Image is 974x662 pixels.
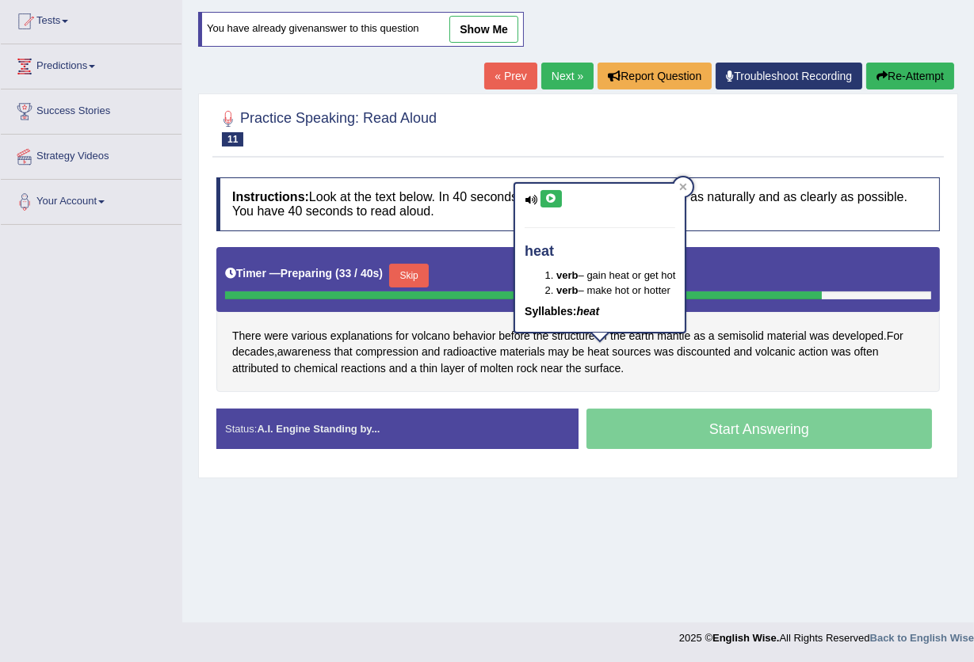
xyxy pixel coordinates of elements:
[330,328,393,344] span: Click to see word definition
[1,89,181,129] a: Success Stories
[216,247,940,393] div: . , .
[412,328,450,344] span: Click to see word definition
[264,328,288,344] span: Click to see word definition
[281,267,332,280] b: Preparing
[556,283,675,298] li: – make hot or hotter
[831,344,851,360] span: Click to see word definition
[810,328,830,344] span: Click to see word definition
[709,328,715,344] span: Click to see word definition
[718,328,764,344] span: Click to see word definition
[216,177,940,230] h4: Look at the text below. In 40 seconds, you must read this text aloud as naturally and as clearly ...
[389,360,407,377] span: Click to see word definition
[449,16,518,43] a: show me
[716,63,862,89] a: Troubleshoot Recording
[755,344,796,360] span: Click to see word definition
[395,328,408,344] span: Click to see word definition
[335,267,339,280] b: (
[577,305,600,318] em: heat
[441,360,464,377] span: Click to see word definition
[598,63,712,89] button: Report Question
[541,63,594,89] a: Next »
[870,632,974,644] a: Back to English Wise
[556,284,578,296] b: verb
[334,344,352,360] span: Click to see word definition
[854,344,879,360] span: Click to see word definition
[556,268,675,283] li: – gain heat or get hot
[232,328,262,344] span: Click to see word definition
[339,267,380,280] b: 33 / 40s
[798,344,827,360] span: Click to see word definition
[525,244,675,260] h4: heat
[222,132,243,146] span: 11
[734,344,752,360] span: Click to see word definition
[422,344,440,360] span: Click to see word definition
[225,268,383,280] h5: Timer —
[654,344,674,360] span: Click to see word definition
[484,63,537,89] a: « Prev
[257,423,380,435] strong: A.I. Engine Standing by...
[216,409,579,449] div: Status:
[198,12,524,47] div: You have already given answer to this question
[677,344,731,360] span: Click to see word definition
[572,344,585,360] span: Click to see word definition
[679,622,974,645] div: 2025 © All Rights Reserved
[540,360,563,377] span: Click to see word definition
[356,344,418,360] span: Click to see word definition
[232,344,274,360] span: Click to see word definition
[389,264,429,287] button: Skip
[281,360,291,377] span: Click to see word definition
[232,360,278,377] span: Click to see word definition
[584,360,621,377] span: Click to see word definition
[468,360,477,377] span: Click to see word definition
[1,135,181,174] a: Strategy Videos
[480,360,514,377] span: Click to see word definition
[379,267,383,280] b: )
[556,269,578,281] b: verb
[420,360,438,377] span: Click to see word definition
[566,360,581,377] span: Click to see word definition
[498,328,530,344] span: Click to see word definition
[525,306,675,318] h5: Syllables:
[232,190,309,204] b: Instructions:
[767,328,807,344] span: Click to see word definition
[887,328,903,344] span: Click to see word definition
[712,632,779,644] strong: English Wise.
[411,360,417,377] span: Click to see word definition
[443,344,497,360] span: Click to see word definition
[341,360,386,377] span: Click to see word definition
[216,107,437,146] h2: Practice Speaking: Read Aloud
[1,180,181,219] a: Your Account
[1,44,181,84] a: Predictions
[693,328,705,344] span: Click to see word definition
[548,344,568,360] span: Click to see word definition
[517,360,537,377] span: Click to see word definition
[277,344,331,360] span: Click to see word definition
[292,328,327,344] span: Click to see word definition
[500,344,545,360] span: Click to see word definition
[587,344,609,360] span: Click to see word definition
[866,63,954,89] button: Re-Attempt
[832,328,884,344] span: Click to see word definition
[612,344,651,360] span: Click to see word definition
[453,328,496,344] span: Click to see word definition
[294,360,338,377] span: Click to see word definition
